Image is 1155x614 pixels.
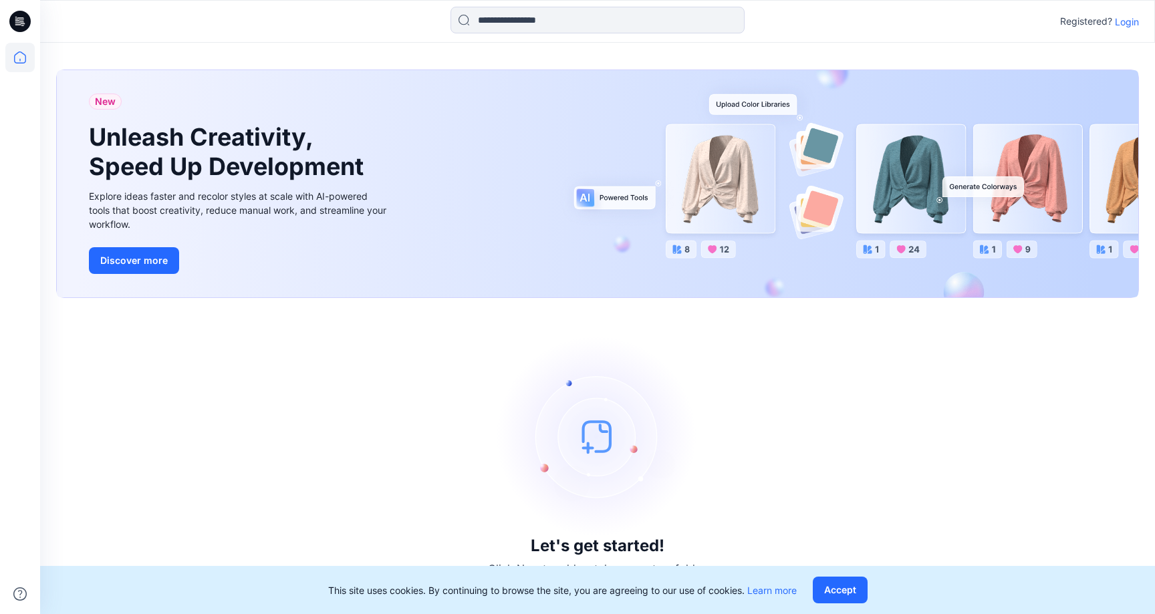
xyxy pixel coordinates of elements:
a: Discover more [89,247,390,274]
div: Explore ideas faster and recolor styles at scale with AI-powered tools that boost creativity, red... [89,189,390,231]
p: Click New to add a style or create a folder. [488,561,707,577]
h3: Let's get started! [531,536,664,555]
img: empty-state-image.svg [497,336,698,536]
p: This site uses cookies. By continuing to browse the site, you are agreeing to our use of cookies. [328,583,797,597]
h1: Unleash Creativity, Speed Up Development [89,123,370,180]
p: Registered? [1060,13,1112,29]
span: New [95,94,116,110]
button: Accept [813,577,868,603]
button: Discover more [89,247,179,274]
p: Login [1115,15,1139,29]
a: Learn more [747,585,797,596]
